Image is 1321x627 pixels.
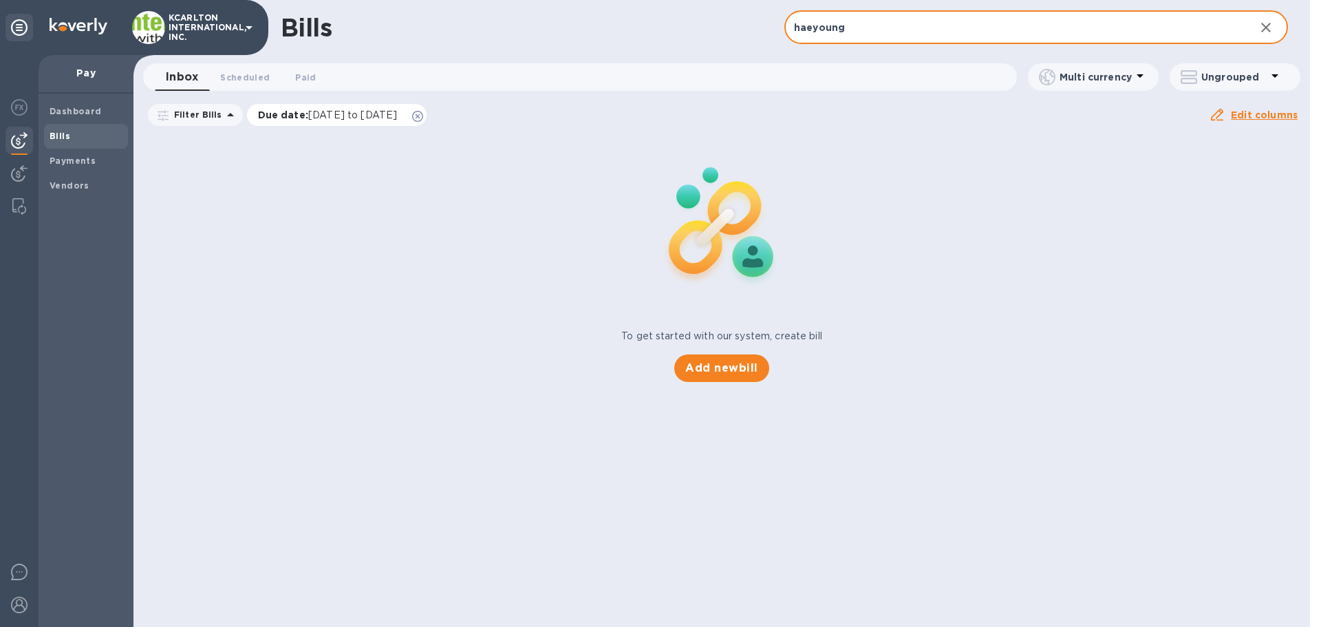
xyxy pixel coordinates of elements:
u: Edit columns [1231,109,1298,120]
p: To get started with our system, create bill [621,329,822,343]
p: KCARLTON INTERNATIONAL, INC. [169,13,237,42]
b: Payments [50,156,96,166]
p: Ungrouped [1201,70,1267,84]
button: Add newbill [674,354,769,382]
p: Multi currency [1060,70,1132,84]
b: Dashboard [50,106,102,116]
span: Paid [295,70,316,85]
p: Filter Bills [169,109,222,120]
span: Add new bill [685,360,758,376]
div: Unpin categories [6,14,33,41]
img: Foreign exchange [11,99,28,116]
b: Bills [50,131,70,141]
h1: Bills [281,13,332,42]
p: Pay [50,66,122,80]
span: Scheduled [220,70,270,85]
img: Logo [50,18,107,34]
span: [DATE] to [DATE] [308,109,397,120]
div: Due date:[DATE] to [DATE] [247,104,427,126]
b: Vendors [50,180,89,191]
p: Due date : [258,108,405,122]
span: Inbox [166,67,198,87]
